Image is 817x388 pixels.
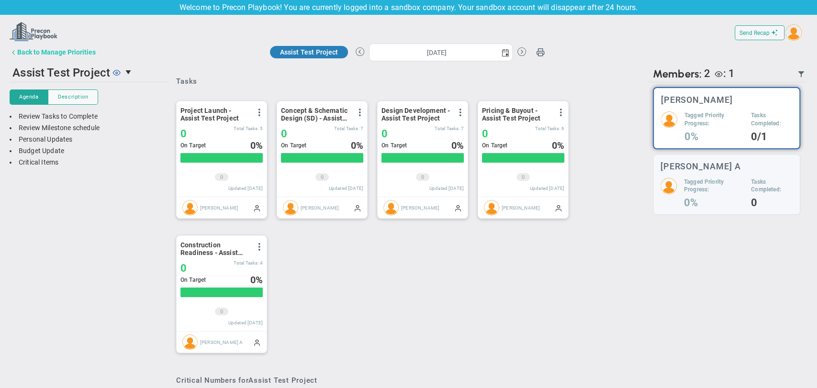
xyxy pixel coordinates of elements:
div: Budget Update [10,146,169,155]
span: Updated [DATE] [329,186,363,191]
span: 0 [250,140,256,151]
span: Filter Updated Members [797,70,805,78]
span: select [121,64,137,80]
h5: Tasks Completed: [751,111,792,128]
span: [PERSON_NAME] [200,205,238,211]
h3: [PERSON_NAME] A [660,162,741,171]
span: Pricing & Buyout - Assist Test Project [482,107,551,122]
div: % [250,275,263,285]
img: 202891.Person.photo [660,178,677,194]
img: precon-playbook-horizontal.png [10,22,57,41]
span: On Target [180,277,206,283]
span: [PERSON_NAME] A [200,340,243,345]
span: 0 [220,174,223,181]
span: select [499,44,512,61]
span: Total Tasks: [234,126,259,131]
span: Manually Updated [555,204,562,211]
span: Description [58,93,88,101]
span: 0 [451,140,457,151]
span: 1 [728,67,735,79]
span: 0 [180,262,187,274]
span: 7 [461,126,464,131]
span: Agenda [19,93,38,101]
span: 0 [482,128,488,140]
img: Sudhir Dakshinamurthy [283,200,298,215]
span: 0 [351,140,356,151]
div: Critical Numbers for [176,376,319,385]
div: Review Milestone schedule [10,123,169,133]
h4: 0 [751,199,793,207]
span: 4 [260,260,263,266]
span: 0 [321,174,324,181]
img: Sudhir Dakshinamurthy [182,200,198,215]
span: Total Tasks: [234,260,259,266]
img: Chandrika A [182,334,198,350]
span: Concept & Schematic Design (SD) - Assist Test Project [281,107,350,122]
span: Manually Updated [454,204,462,211]
img: Sudhir Dakshinamurthy [484,200,499,215]
span: On Target [381,142,407,149]
span: Design Development - Assist Test Project [381,107,451,122]
span: Total Tasks: [535,126,560,131]
img: 209899.Person.photo [785,24,802,41]
button: Back to Manage Priorities [10,44,96,60]
span: Manually Updated [354,204,361,211]
span: 2 [704,67,710,80]
span: 0 [381,128,388,140]
span: Total Tasks: [435,126,460,131]
h4: 0% [684,133,744,141]
img: Sudhir Dakshinamurthy [383,200,399,215]
span: Construction Readiness - Assist Test Project [180,241,250,256]
h3: [PERSON_NAME] [661,95,733,104]
div: Personal Updates [10,135,169,144]
span: Print Huddle [536,47,545,61]
span: Manually Updated [253,204,261,211]
span: On Target [482,142,507,149]
div: % [451,140,464,151]
h5: Tagged Priority Progress: [684,178,744,194]
span: Assist Test Project [248,376,317,385]
span: 0 [522,174,525,181]
h5: Tasks Completed: [751,178,793,194]
div: Back to Manage Priorities [17,48,96,56]
span: Tasks [176,77,197,86]
span: : [723,67,726,79]
button: Send Recap [735,25,784,40]
span: 0 [220,308,223,316]
span: 0 [281,128,287,140]
span: Assist Test Project [12,66,110,79]
span: 5 [260,126,263,131]
span: Viewer [113,68,121,76]
img: 64089.Person.photo [661,111,677,128]
div: % [351,140,363,151]
span: Updated [DATE] [429,186,464,191]
span: Updated [DATE] [228,186,263,191]
span: Send Recap [739,30,770,36]
div: % [250,140,263,151]
span: Total Tasks: [334,126,359,131]
span: 0 [250,274,256,286]
span: Assist Test Project [280,48,338,56]
button: Description [48,89,98,105]
span: 0 [421,174,424,181]
span: [PERSON_NAME] [301,205,339,211]
span: 7 [360,126,363,131]
span: 6 [561,126,564,131]
span: Project Launch - Assist Test Project [180,107,250,122]
div: % [552,140,564,151]
span: [PERSON_NAME] [502,205,540,211]
h4: 0% [684,199,744,207]
div: Critical Items [10,158,169,167]
h4: 0/1 [751,133,792,141]
span: On Target [180,142,206,149]
span: Members: [653,67,702,80]
span: 0 [180,128,187,140]
div: viewer 18 is a Viewer. [710,67,735,80]
span: 0 [552,140,557,151]
span: Updated [DATE] [228,320,263,325]
div: Review Tasks to Complete [10,112,169,121]
span: Manually Updated [253,338,261,346]
span: [PERSON_NAME] [401,205,439,211]
button: Agenda [10,89,48,105]
span: Updated [DATE] [530,186,564,191]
